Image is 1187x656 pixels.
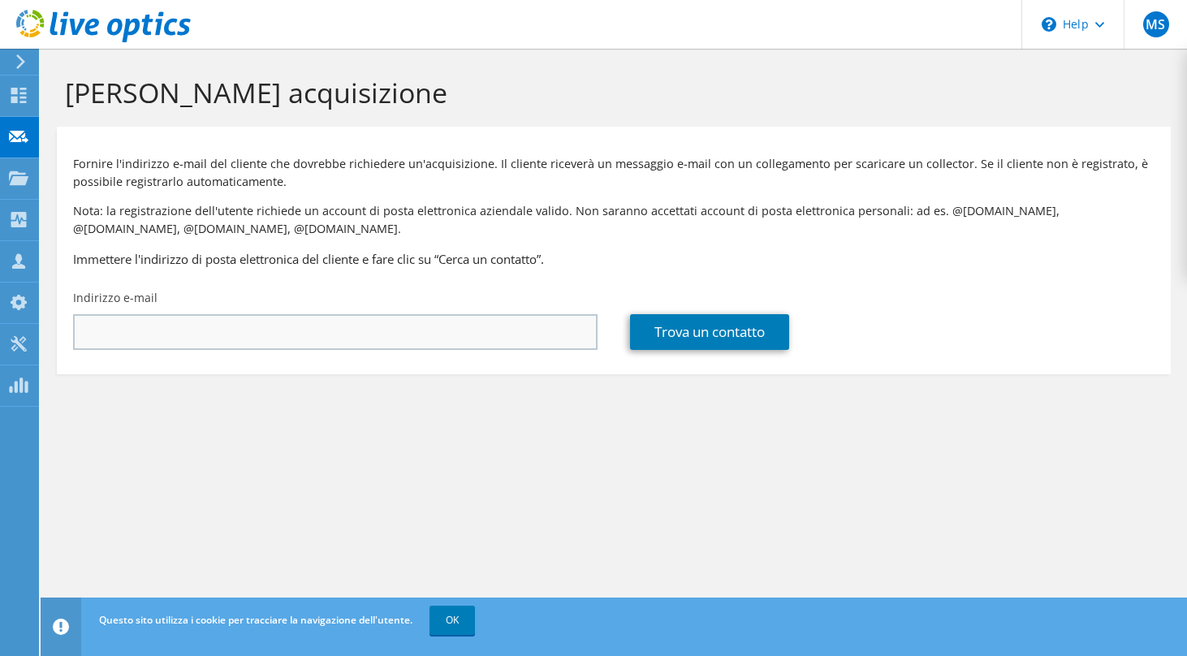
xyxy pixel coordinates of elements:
[73,155,1155,191] p: Fornire l'indirizzo e-mail del cliente che dovrebbe richiedere un'acquisizione. Il cliente riceve...
[1143,11,1169,37] span: MS
[429,606,475,635] a: OK
[1042,17,1056,32] svg: \n
[65,76,1155,110] h1: [PERSON_NAME] acquisizione
[630,314,789,350] a: Trova un contatto
[73,250,1155,268] h3: Immettere l'indirizzo di posta elettronica del cliente e fare clic su “Cerca un contatto”.
[73,290,158,306] label: Indirizzo e-mail
[73,202,1155,238] p: Nota: la registrazione dell'utente richiede un account di posta elettronica aziendale valido. Non...
[99,613,412,627] span: Questo sito utilizza i cookie per tracciare la navigazione dell'utente.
